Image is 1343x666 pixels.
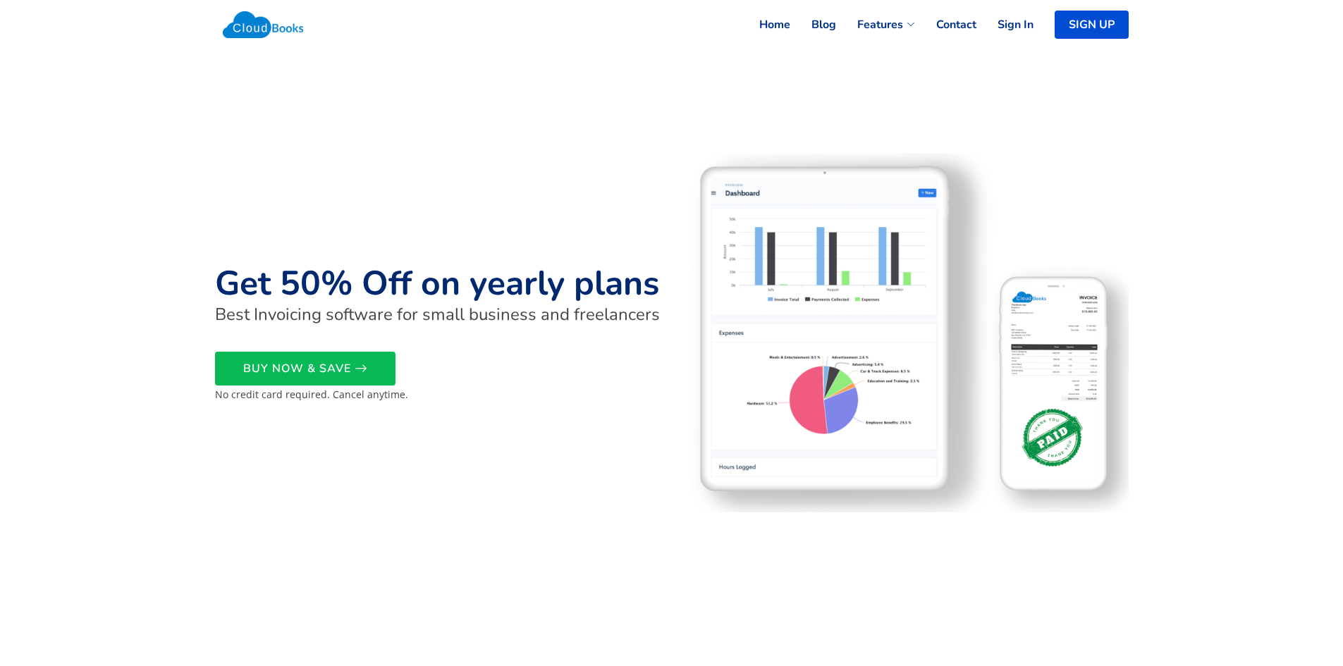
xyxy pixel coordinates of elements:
a: Blog [790,9,836,40]
a: BUY NOW & SAVE [215,352,395,386]
a: Contact [915,9,976,40]
img: Create Professional Looking Estimates Effortlessly [680,154,1129,512]
a: Features [836,9,915,40]
small: No credit card required. Cancel anytime. [215,388,408,401]
img: Cloudbooks Logo [215,4,312,46]
h4: Best Invoicing software for small business and freelancers [215,304,663,325]
a: Sign In [976,9,1034,40]
span: Features [857,16,903,33]
a: Home [738,9,790,40]
a: SIGN UP [1055,11,1129,39]
h1: Get 50% Off on yearly plans [215,264,663,304]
